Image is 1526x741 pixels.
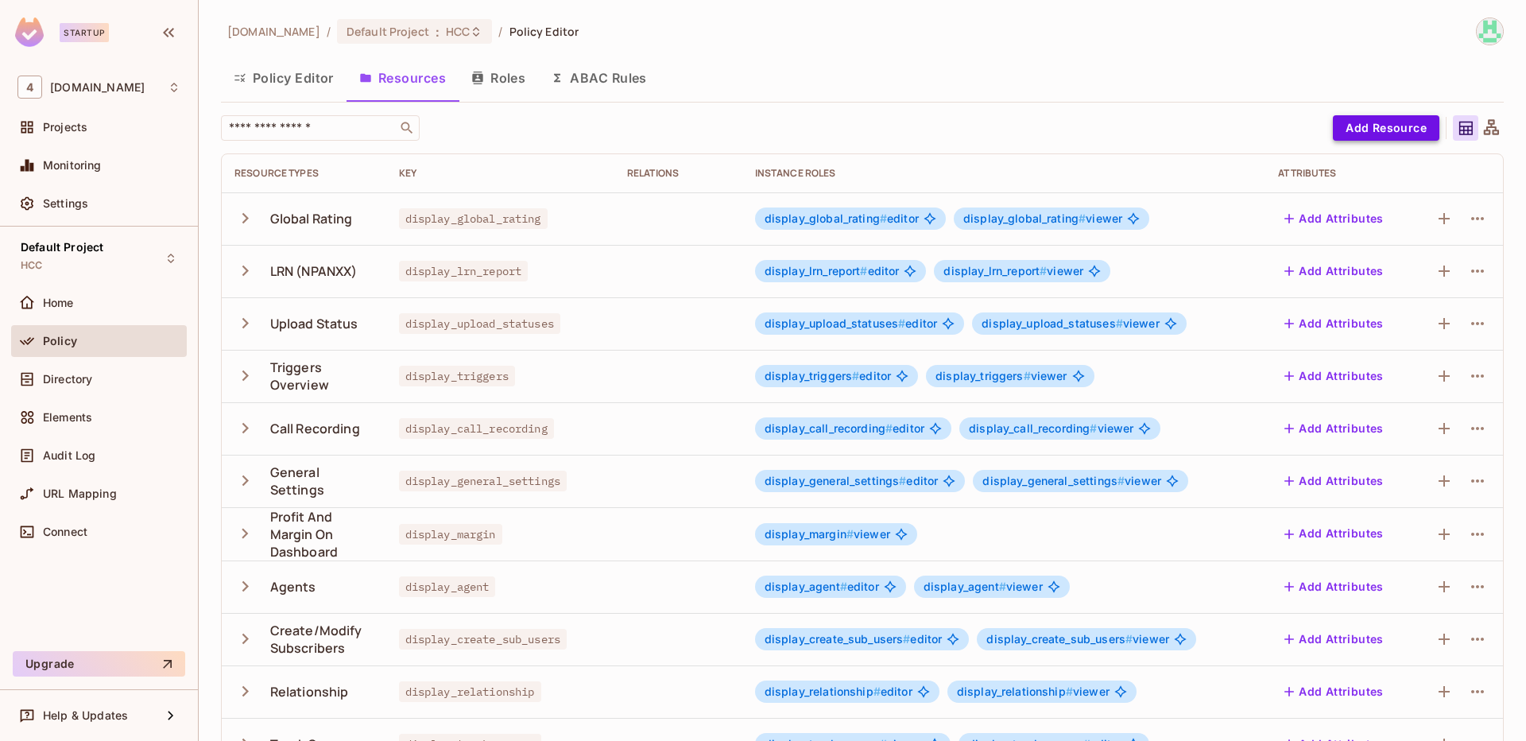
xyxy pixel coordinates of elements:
[270,210,353,227] div: Global Rating
[1278,167,1400,180] div: Attributes
[943,265,1083,277] span: viewer
[221,58,347,98] button: Policy Editor
[899,474,906,487] span: #
[270,464,374,499] div: General Settings
[399,208,548,229] span: display_global_rating
[765,369,860,382] span: display_triggers
[399,418,554,439] span: display_call_recording
[1024,369,1031,382] span: #
[935,369,1031,382] span: display_triggers
[399,629,567,650] span: display_create_sub_users
[1125,632,1133,646] span: #
[957,685,1110,698] span: viewer
[1278,468,1390,494] button: Add Attributes
[765,211,887,225] span: display_global_rating
[43,159,102,172] span: Monitoring
[399,576,496,597] span: display_agent
[1090,421,1097,435] span: #
[860,264,867,277] span: #
[509,24,579,39] span: Policy Editor
[43,335,77,347] span: Policy
[943,264,1047,277] span: display_lrn_report
[873,685,881,698] span: #
[399,313,560,334] span: display_upload_statuses
[270,578,316,596] div: Agents
[1477,18,1503,45] img: musharraf.ali@46labs.com
[885,421,893,435] span: #
[15,17,44,47] img: SReyMgAAAABJRU5ErkJggg==
[986,632,1133,646] span: display_create_sub_users
[1040,264,1047,277] span: #
[765,316,906,330] span: display_upload_statuses
[347,58,459,98] button: Resources
[1116,316,1123,330] span: #
[1278,679,1390,704] button: Add Attributes
[21,259,42,272] span: HCC
[435,25,440,38] span: :
[982,474,1125,487] span: display_general_settings
[840,580,847,593] span: #
[999,580,1006,593] span: #
[327,24,331,39] li: /
[765,685,912,698] span: editor
[852,369,859,382] span: #
[17,76,42,99] span: 4
[1079,211,1086,225] span: #
[765,527,854,541] span: display_margin
[1278,416,1390,441] button: Add Attributes
[924,580,1006,593] span: display_agent
[43,709,128,722] span: Help & Updates
[924,580,1043,593] span: viewer
[21,241,103,254] span: Default Project
[765,421,893,435] span: display_call_recording
[60,23,109,42] div: Startup
[627,167,730,180] div: Relations
[43,487,117,500] span: URL Mapping
[270,315,358,332] div: Upload Status
[1278,363,1390,389] button: Add Attributes
[446,24,470,39] span: HCC
[898,316,905,330] span: #
[227,24,320,39] span: the active workspace
[957,685,1073,698] span: display_relationship
[1066,685,1073,698] span: #
[234,167,374,180] div: Resource Types
[765,580,847,593] span: display_agent
[765,475,939,487] span: editor
[765,212,919,225] span: editor
[765,633,943,646] span: editor
[43,297,74,309] span: Home
[43,411,92,424] span: Elements
[982,475,1161,487] span: viewer
[270,262,358,280] div: LRN (NPANXX)
[765,528,890,541] span: viewer
[903,632,910,646] span: #
[43,449,95,462] span: Audit Log
[765,317,938,330] span: editor
[963,212,1122,225] span: viewer
[1278,206,1390,231] button: Add Attributes
[1333,115,1439,141] button: Add Resource
[963,211,1086,225] span: display_global_rating
[399,681,541,702] span: display_relationship
[347,24,429,39] span: Default Project
[969,421,1097,435] span: display_call_recording
[1278,522,1390,547] button: Add Attributes
[538,58,660,98] button: ABAC Rules
[270,683,349,700] div: Relationship
[765,685,881,698] span: display_relationship
[765,265,900,277] span: editor
[13,651,185,677] button: Upgrade
[982,316,1123,330] span: display_upload_statuses
[399,524,502,545] span: display_margin
[986,633,1169,646] span: viewer
[1278,311,1390,336] button: Add Attributes
[399,167,602,180] div: Key
[43,373,92,386] span: Directory
[765,264,868,277] span: display_lrn_report
[755,167,1253,180] div: Instance roles
[50,81,145,94] span: Workspace: 46labs.com
[399,471,567,491] span: display_general_settings
[765,422,924,435] span: editor
[399,366,515,386] span: display_triggers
